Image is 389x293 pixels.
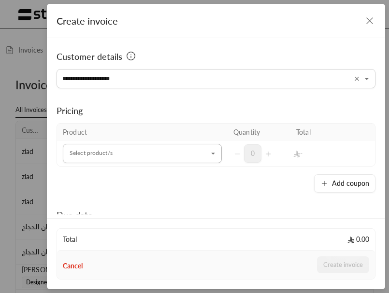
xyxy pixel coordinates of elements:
[361,73,372,84] button: Open
[347,235,369,244] span: 0.00
[57,50,122,63] span: Customer details
[208,148,218,159] button: Open
[57,124,228,141] th: Product
[63,235,77,244] span: Total
[57,15,118,27] span: Create invoice
[244,144,261,163] span: 0
[228,124,290,141] th: Quantity
[290,141,353,166] td: -
[57,123,375,167] table: Selected Products
[57,104,375,117] div: Pricing
[314,174,375,193] button: Add coupon
[57,208,152,222] div: Due date
[351,73,362,84] button: Clear
[290,124,353,141] th: Total
[63,261,83,271] button: Cancel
